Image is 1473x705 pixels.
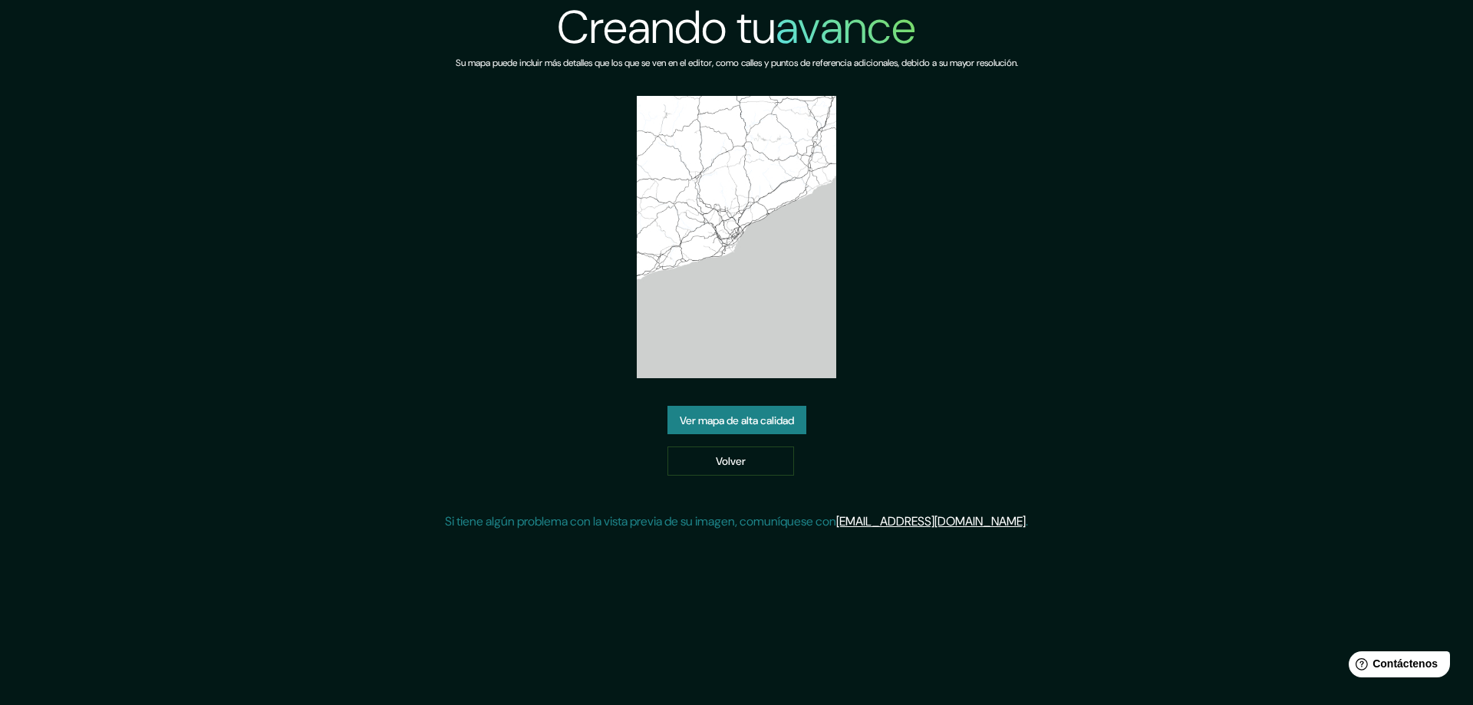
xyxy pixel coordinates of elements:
[667,406,806,435] a: Ver mapa de alta calidad
[716,455,746,469] font: Volver
[456,57,1018,69] font: Su mapa puede incluir más detalles que los que se ven en el editor, como calles y puntos de refer...
[680,413,794,427] font: Ver mapa de alta calidad
[1336,645,1456,688] iframe: Lanzador de widgets de ayuda
[445,513,836,529] font: Si tiene algún problema con la vista previa de su imagen, comuníquese con
[836,513,1026,529] a: [EMAIL_ADDRESS][DOMAIN_NAME]
[637,96,836,378] img: vista previa del mapa creado
[667,446,794,476] a: Volver
[1026,513,1028,529] font: .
